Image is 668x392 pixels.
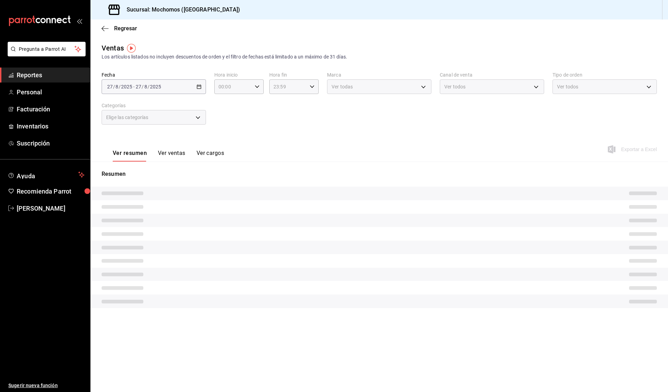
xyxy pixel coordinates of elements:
div: Los artículos listados no incluyen descuentos de orden y el filtro de fechas está limitado a un m... [102,53,657,61]
button: Regresar [102,25,137,32]
span: [PERSON_NAME] [17,204,85,213]
span: Ver todas [332,83,353,90]
span: Personal [17,87,85,97]
span: Inventarios [17,121,85,131]
span: Facturación [17,104,85,114]
label: Categorías [102,103,206,108]
div: Ventas [102,43,124,53]
span: / [119,84,121,89]
input: -- [135,84,142,89]
a: Pregunta a Parrot AI [5,50,86,58]
input: -- [144,84,148,89]
span: / [113,84,115,89]
button: Pregunta a Parrot AI [8,42,86,56]
p: Resumen [102,170,657,178]
label: Canal de venta [440,72,544,77]
input: -- [107,84,113,89]
span: Sugerir nueva función [8,382,85,389]
input: ---- [121,84,133,89]
span: / [148,84,150,89]
button: Ver ventas [158,150,185,162]
button: Ver cargos [197,150,224,162]
span: Ayuda [17,171,75,179]
label: Marca [327,72,431,77]
label: Tipo de orden [552,72,657,77]
div: navigation tabs [113,150,224,162]
span: Ver todos [444,83,466,90]
label: Hora inicio [214,72,264,77]
label: Hora fin [269,72,319,77]
span: - [133,84,135,89]
button: Ver resumen [113,150,147,162]
img: Tooltip marker [127,44,136,53]
h3: Sucursal: Mochomos ([GEOGRAPHIC_DATA]) [121,6,240,14]
span: Suscripción [17,139,85,148]
button: open_drawer_menu [77,18,82,24]
label: Fecha [102,72,206,77]
span: Reportes [17,70,85,80]
span: Ver todos [557,83,578,90]
span: Regresar [114,25,137,32]
span: Pregunta a Parrot AI [19,46,75,53]
span: / [142,84,144,89]
input: ---- [150,84,161,89]
span: Elige las categorías [106,114,149,121]
span: Recomienda Parrot [17,187,85,196]
input: -- [115,84,119,89]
